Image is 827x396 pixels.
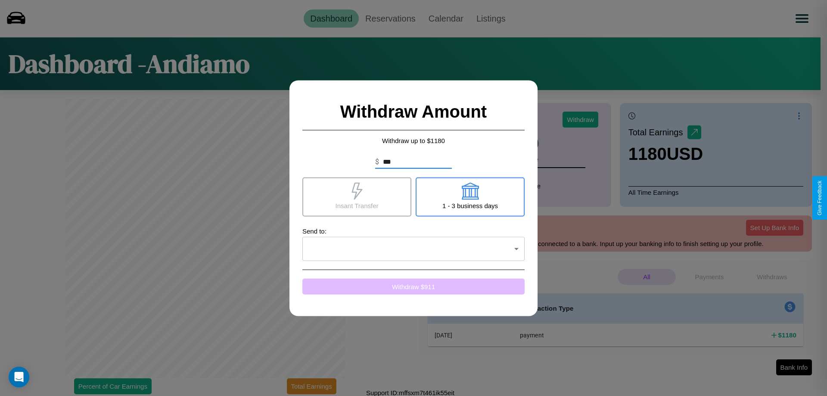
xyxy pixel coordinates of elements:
[442,200,498,211] p: 1 - 3 business days
[302,93,525,130] h2: Withdraw Amount
[302,134,525,146] p: Withdraw up to $ 1180
[375,156,379,167] p: $
[817,181,823,215] div: Give Feedback
[302,225,525,237] p: Send to:
[335,200,378,211] p: Insant Transfer
[302,278,525,294] button: Withdraw $911
[9,367,29,387] div: Open Intercom Messenger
